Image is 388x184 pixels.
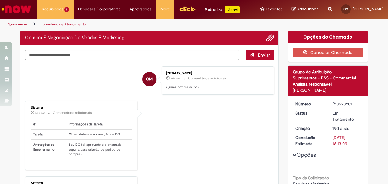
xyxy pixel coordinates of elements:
b: Tipo da Solicitação [293,175,329,181]
div: Analista responsável: [293,81,363,87]
span: Rascunhos [297,6,319,12]
span: 5d atrás [35,111,45,115]
th: Tarefa [31,129,66,140]
div: Suprimentos - PSS - Commercial [293,75,363,81]
a: Rascunhos [292,6,319,12]
dt: Status [291,110,328,116]
th: Informações da Tarefa [66,120,132,130]
div: [PERSON_NAME] [293,87,363,93]
ul: Trilhas de página [5,19,254,30]
small: Comentários adicionais [53,110,92,116]
div: 11/09/2025 15:13:02 [332,125,361,131]
div: Padroniza [205,6,240,13]
span: Despesas Corporativas [78,6,120,12]
td: Seu DG foi aprovado e o chamado seguirá para criação de pedido de compras [66,140,132,159]
dt: Conclusão Estimada [291,134,328,147]
span: 1 [64,7,69,12]
span: Favoritos [266,6,282,12]
h2: Compra E Negociação De Vendas E Marketing Histórico de tíquete [25,35,124,41]
div: Sistema [31,106,132,109]
a: Formulário de Atendimento [41,22,86,27]
button: Enviar [246,50,274,60]
time: 26/09/2025 10:25:20 [171,77,180,80]
small: Comentários adicionais [188,76,227,81]
div: [PERSON_NAME] [166,71,268,75]
time: 25/09/2025 13:01:23 [35,111,45,115]
dt: Criação [291,125,328,131]
div: Gustavo Henrique Correa Monteiro [142,72,156,86]
th: # [31,120,66,130]
span: Aprovações [130,6,151,12]
div: Grupo de Atribuição: [293,69,363,75]
textarea: Digite sua mensagem aqui... [25,50,239,60]
span: Requisições [42,6,63,12]
p: +GenAi [225,6,240,13]
a: Página inicial [7,22,28,27]
dt: Número [291,101,328,107]
div: Opções do Chamado [288,31,368,43]
span: 19d atrás [332,126,349,131]
div: Em Tratamento [332,110,361,122]
span: More [160,6,170,12]
th: Anotações de Encerramento [31,140,66,159]
p: alguma noticia da po? [166,85,268,90]
span: Enviar [258,52,270,58]
span: [PERSON_NAME] [353,6,383,12]
span: 4d atrás [171,77,180,80]
span: GM [146,72,153,86]
img: ServiceNow [1,3,32,15]
button: Adicionar anexos [266,34,274,42]
span: GM [343,7,348,11]
time: 11/09/2025 15:13:02 [332,126,349,131]
img: click_logo_yellow_360x200.png [179,4,196,13]
div: [DATE] 16:13:09 [332,134,361,147]
button: Cancelar Chamado [293,48,363,57]
div: R13523201 [332,101,361,107]
td: Obter status de aprovação de DG [66,129,132,140]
